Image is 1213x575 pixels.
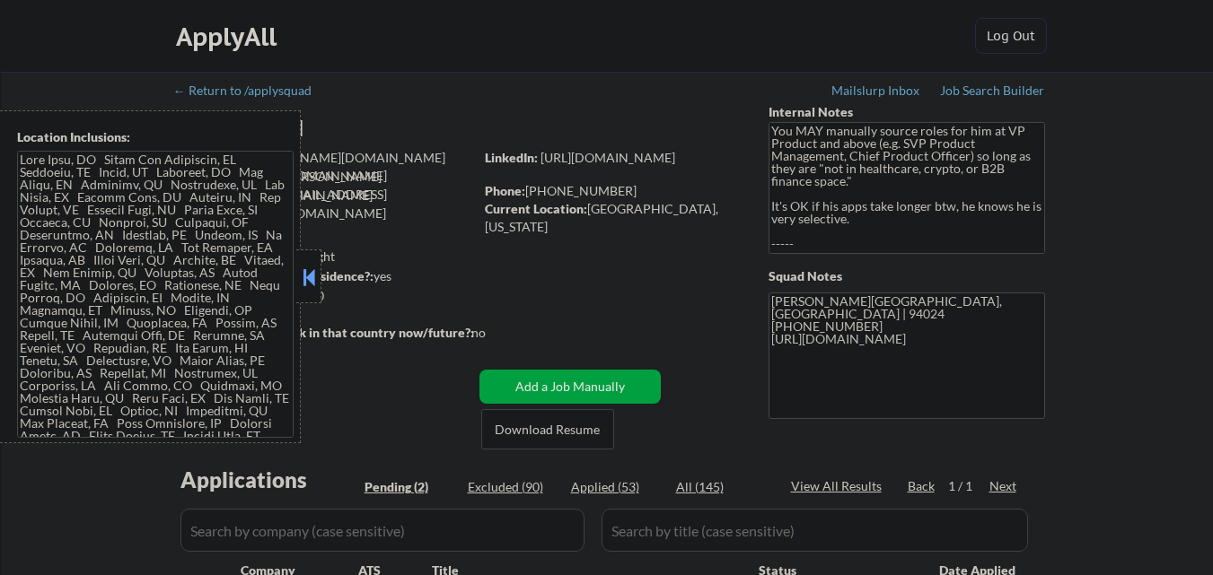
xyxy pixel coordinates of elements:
a: Mailslurp Inbox [831,83,921,101]
strong: Will need Visa to work in that country now/future?: [175,325,474,340]
div: Pending (2) [365,478,454,496]
div: $225,000 [174,287,473,305]
input: Search by company (case sensitive) [180,509,585,552]
div: Excluded (90) [468,478,558,496]
div: [PHONE_NUMBER] [485,182,739,200]
a: ← Return to /applysquad [173,83,329,101]
div: [PERSON_NAME] [175,117,544,139]
div: View All Results [791,477,887,495]
strong: Phone: [485,183,525,198]
div: [PERSON_NAME][DOMAIN_NAME][EMAIL_ADDRESS][DOMAIN_NAME] [176,168,473,221]
div: [GEOGRAPHIC_DATA], [US_STATE] [485,200,739,235]
a: [URL][DOMAIN_NAME] [541,150,675,165]
div: Next [989,477,1018,495]
button: Log Out [975,18,1047,54]
div: no [471,324,523,342]
div: Squad Notes [769,267,1045,285]
button: Download Resume [481,409,614,449]
button: Add a Job Manually [479,370,661,404]
strong: LinkedIn: [485,150,538,165]
div: All (145) [676,478,766,496]
div: Mailslurp Inbox [831,84,921,97]
div: [DOMAIN_NAME][EMAIL_ADDRESS][DOMAIN_NAME] [175,187,473,222]
div: 1 / 1 [948,477,989,495]
div: 53 sent / 200 bought [174,248,473,266]
div: Applications [180,469,358,491]
div: ← Return to /applysquad [173,84,329,97]
div: Back [908,477,936,495]
div: ApplyAll [176,22,282,52]
div: Applied (53) [571,478,661,496]
div: Internal Notes [769,103,1045,121]
strong: Current Location: [485,201,587,216]
div: Job Search Builder [940,84,1045,97]
div: [PERSON_NAME][DOMAIN_NAME][EMAIL_ADDRESS][DOMAIN_NAME] [176,149,473,184]
input: Search by title (case sensitive) [602,509,1028,552]
div: Location Inclusions: [17,128,294,146]
a: Job Search Builder [940,83,1045,101]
